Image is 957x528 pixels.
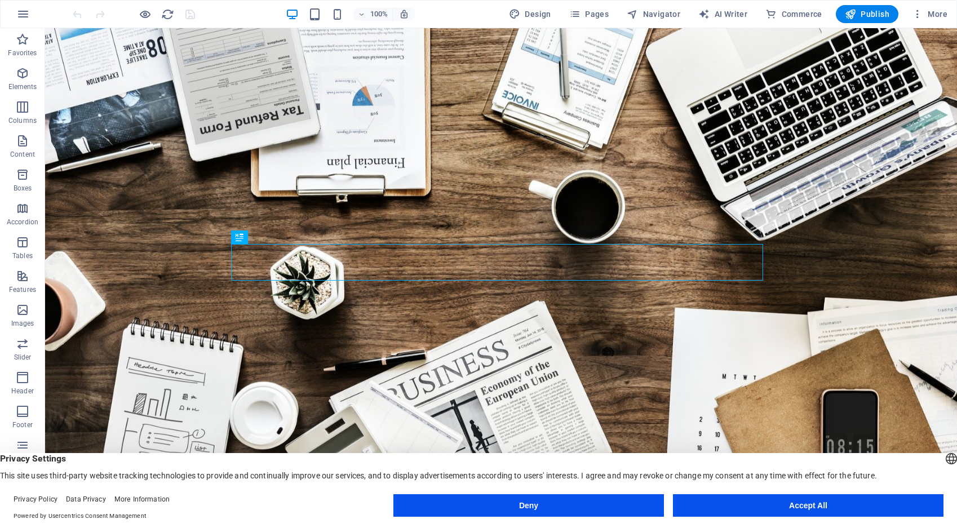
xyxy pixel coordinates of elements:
[12,251,33,260] p: Tables
[11,319,34,328] p: Images
[10,150,35,159] p: Content
[8,82,37,91] p: Elements
[45,28,957,510] iframe: To enrich screen reader interactions, please activate Accessibility in Grammarly extension settings
[8,48,37,57] p: Favorites
[9,285,36,294] p: Features
[11,387,34,396] p: Header
[14,184,32,193] p: Boxes
[907,5,952,23] button: More
[7,218,38,227] p: Accordion
[12,420,33,429] p: Footer
[14,353,32,362] p: Slider
[912,8,947,20] span: More
[8,116,37,125] p: Columns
